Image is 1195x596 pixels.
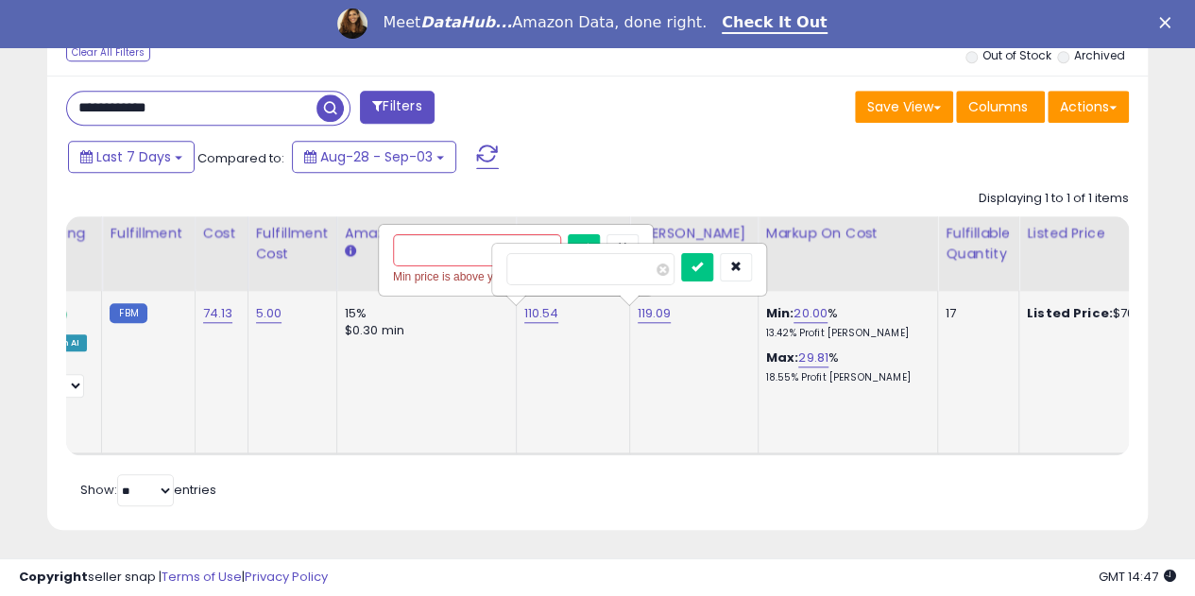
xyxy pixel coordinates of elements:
button: Save View [855,91,953,123]
p: 18.55% Profit [PERSON_NAME] [766,371,923,384]
span: Columns [968,97,1028,116]
a: 74.13 [203,304,233,323]
div: Fulfillment [110,224,186,244]
a: Check It Out [722,13,828,34]
button: Columns [956,91,1045,123]
span: 2025-09-11 14:47 GMT [1099,568,1176,586]
a: Privacy Policy [245,568,328,586]
span: Compared to: [197,149,284,167]
div: Repricing [21,224,94,244]
div: 17 [946,305,1004,322]
div: Markup on Cost [766,224,930,244]
a: 119.09 [638,304,672,323]
a: Terms of Use [162,568,242,586]
a: 110.54 [524,304,559,323]
i: DataHub... [420,13,512,31]
label: Archived [1074,47,1125,63]
button: Actions [1048,91,1129,123]
div: Fulfillable Quantity [946,224,1011,264]
div: Close [1159,17,1178,28]
div: seller snap | | [19,569,328,587]
div: % [766,305,923,340]
button: Aug-28 - Sep-03 [292,141,456,173]
a: 29.81 [798,349,828,367]
div: Clear All Filters [66,43,150,61]
div: Amazon Fees [345,224,508,244]
div: Displaying 1 to 1 of 1 items [979,190,1129,208]
div: Meet Amazon Data, done right. [383,13,707,32]
span: Show: entries [80,481,216,499]
span: Last 7 Days [96,147,171,166]
button: Filters [360,91,434,124]
div: Cost [203,224,240,244]
a: 20.00 [794,304,828,323]
div: Listed Price [1027,224,1190,244]
div: % [766,349,923,384]
div: 15% [345,305,502,322]
th: The percentage added to the cost of goods (COGS) that forms the calculator for Min & Max prices. [758,216,937,291]
small: FBM [110,303,146,323]
div: Fulfillment Cost [256,224,329,264]
small: Amazon Fees. [345,244,356,261]
span: Aug-28 - Sep-03 [320,147,433,166]
div: $0.30 min [345,322,502,339]
div: Min price is above your Max price [393,267,639,286]
label: Out of Stock [982,47,1050,63]
a: 5.00 [256,304,282,323]
div: [PERSON_NAME] [638,224,750,244]
strong: Copyright [19,568,88,586]
b: Listed Price: [1027,304,1113,322]
b: Min: [766,304,794,322]
img: Profile image for Georgie [337,9,367,39]
div: $76.32 [1027,305,1184,322]
b: Max: [766,349,799,366]
p: 13.42% Profit [PERSON_NAME] [766,327,923,340]
button: Last 7 Days [68,141,195,173]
